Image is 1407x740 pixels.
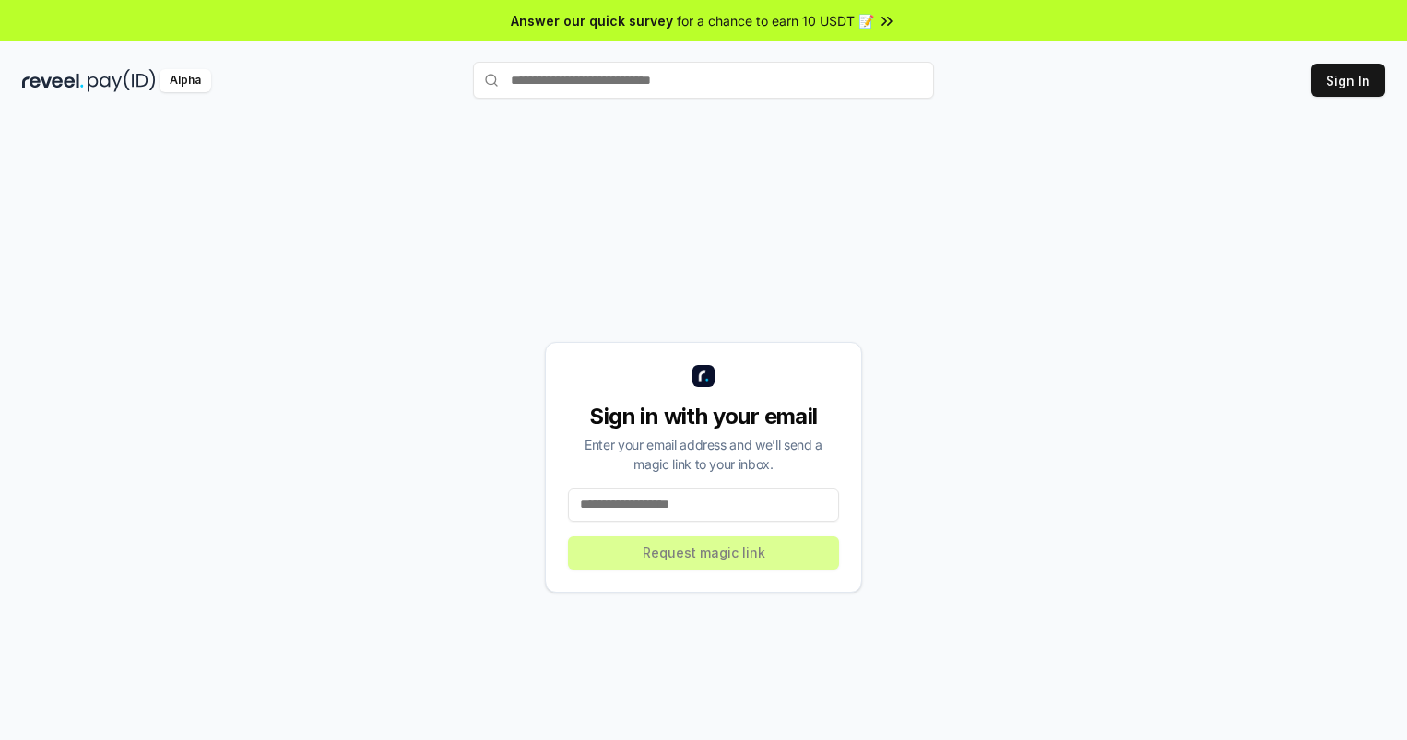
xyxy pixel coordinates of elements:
button: Sign In [1311,64,1385,97]
img: reveel_dark [22,69,84,92]
span: for a chance to earn 10 USDT 📝 [677,11,874,30]
span: Answer our quick survey [511,11,673,30]
div: Sign in with your email [568,402,839,431]
div: Alpha [160,69,211,92]
img: pay_id [88,69,156,92]
div: Enter your email address and we’ll send a magic link to your inbox. [568,435,839,474]
img: logo_small [692,365,715,387]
